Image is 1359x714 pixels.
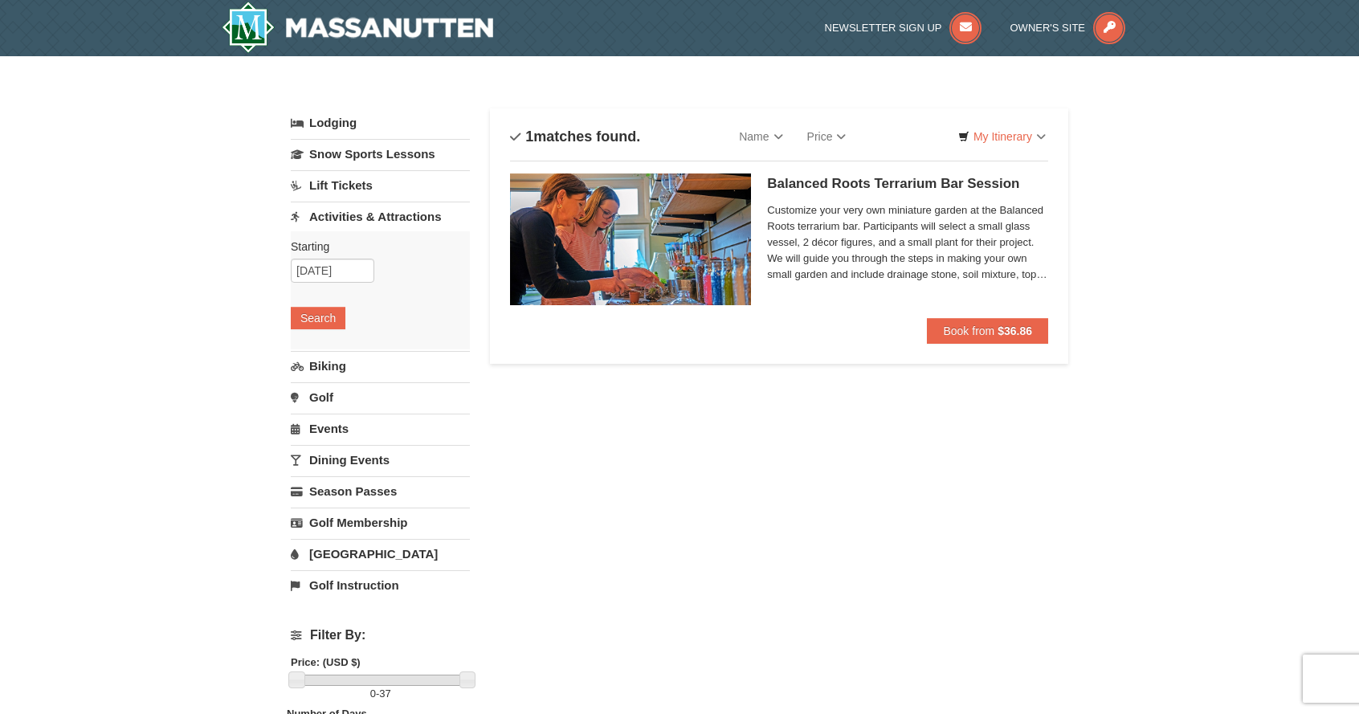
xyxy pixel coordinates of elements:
[767,176,1048,192] h5: Balanced Roots Terrarium Bar Session
[795,120,859,153] a: Price
[291,656,361,668] strong: Price: (USD $)
[1010,22,1086,34] span: Owner's Site
[222,2,493,53] img: Massanutten Resort Logo
[291,539,470,569] a: [GEOGRAPHIC_DATA]
[291,202,470,231] a: Activities & Attractions
[767,202,1048,283] span: Customize your very own miniature garden at the Balanced Roots terrarium bar. Participants will s...
[291,382,470,412] a: Golf
[998,324,1032,337] strong: $36.86
[291,170,470,200] a: Lift Tickets
[291,570,470,600] a: Golf Instruction
[222,2,493,53] a: Massanutten Resort
[948,124,1056,149] a: My Itinerary
[825,22,982,34] a: Newsletter Sign Up
[291,108,470,137] a: Lodging
[291,686,470,702] label: -
[510,129,640,145] h4: matches found.
[291,508,470,537] a: Golf Membership
[291,445,470,475] a: Dining Events
[727,120,794,153] a: Name
[379,687,390,700] span: 37
[291,307,345,329] button: Search
[291,239,458,255] label: Starting
[291,476,470,506] a: Season Passes
[510,173,751,305] img: 18871151-30-393e4332.jpg
[825,22,942,34] span: Newsletter Sign Up
[291,414,470,443] a: Events
[291,351,470,381] a: Biking
[943,324,994,337] span: Book from
[927,318,1048,344] button: Book from $36.86
[525,129,533,145] span: 1
[370,687,376,700] span: 0
[291,139,470,169] a: Snow Sports Lessons
[1010,22,1126,34] a: Owner's Site
[291,628,470,643] h4: Filter By:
